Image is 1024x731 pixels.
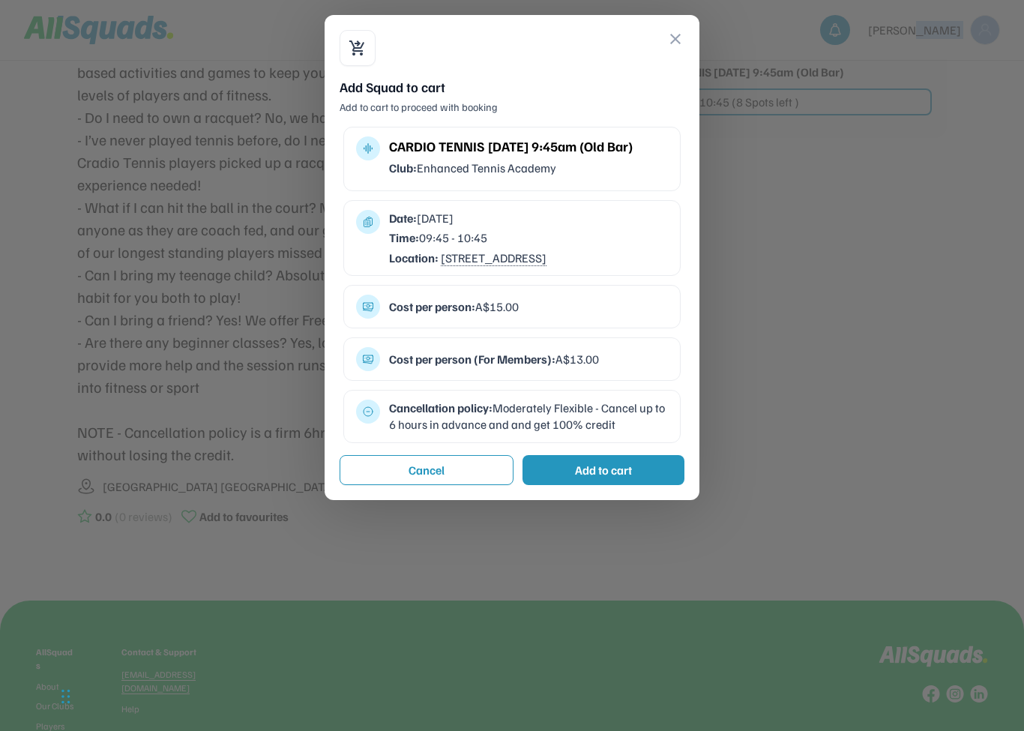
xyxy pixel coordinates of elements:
[389,250,439,265] strong: Location:
[340,455,513,485] button: Cancel
[389,160,668,176] div: Enhanced Tennis Academy
[389,160,417,175] strong: Club:
[349,39,367,57] button: shopping_cart_checkout
[666,30,684,48] button: close
[389,210,668,226] div: [DATE]
[389,229,668,246] div: 09:45 - 10:45
[389,400,668,433] div: Moderately Flexible - Cancel up to 6 hours in advance and and get 100% credit
[389,351,668,367] div: A$13.00
[340,100,684,115] div: Add to cart to proceed with booking
[389,299,475,314] strong: Cost per person:
[389,211,417,226] strong: Date:
[389,298,668,315] div: A$15.00
[389,352,555,367] strong: Cost per person (For Members):
[340,78,684,97] div: Add Squad to cart
[389,136,668,157] div: CARDIO TENNIS [DATE] 9:45am (Old Bar)
[575,461,632,479] div: Add to cart
[362,142,374,154] button: multitrack_audio
[389,230,419,245] strong: Time:
[389,400,493,415] strong: Cancellation policy:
